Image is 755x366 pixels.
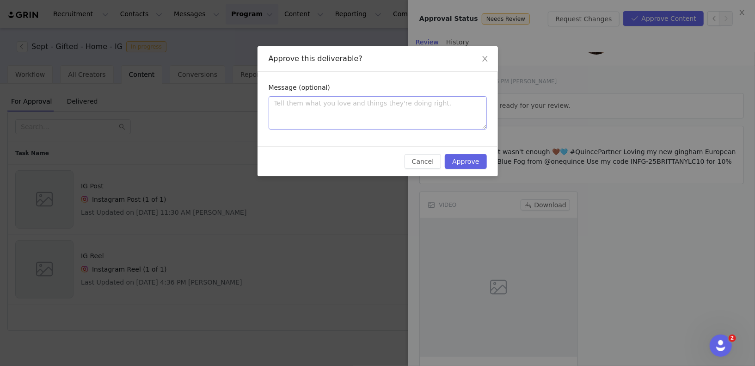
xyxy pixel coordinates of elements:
[269,54,487,64] div: Approve this deliverable?
[445,154,486,169] button: Approve
[729,335,736,342] span: 2
[710,335,732,357] iframe: Intercom live chat
[481,55,489,62] i: icon: close
[269,84,330,91] label: Message (optional)
[405,154,441,169] button: Cancel
[472,46,498,72] button: Close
